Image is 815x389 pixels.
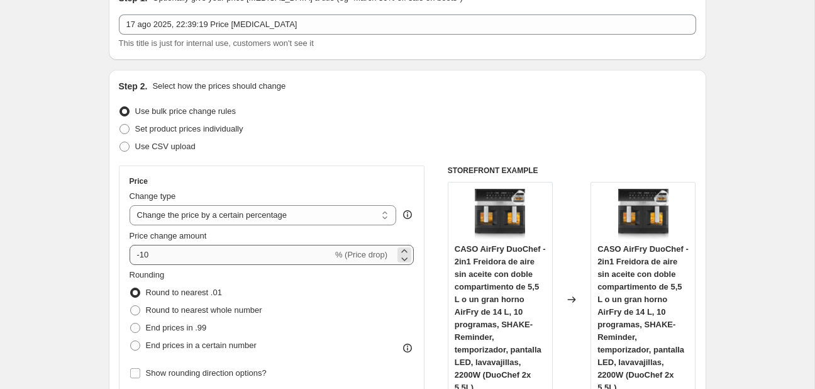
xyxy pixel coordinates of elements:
span: Change type [130,191,176,201]
span: End prices in .99 [146,323,207,332]
span: This title is just for internal use, customers won't see it [119,38,314,48]
span: Round to nearest whole number [146,305,262,315]
span: Use bulk price change rules [135,106,236,116]
span: End prices in a certain number [146,341,257,350]
img: 71TU3Zvf9ML._AC_SL1500_80x.jpg [618,189,668,239]
div: help [401,208,414,221]
span: Round to nearest .01 [146,288,222,297]
span: Set product prices individually [135,124,243,133]
h2: Step 2. [119,80,148,93]
img: 71TU3Zvf9ML._AC_SL1500_80x.jpg [475,189,525,239]
h6: STOREFRONT EXAMPLE [448,166,696,176]
input: 30% off holiday sale [119,14,696,35]
span: Price change amount [130,231,207,240]
input: -15 [130,245,333,265]
span: Use CSV upload [135,142,196,151]
p: Select how the prices should change [152,80,286,93]
span: Show rounding direction options? [146,368,267,378]
span: Rounding [130,270,165,279]
h3: Price [130,176,148,186]
span: % (Price drop) [335,250,387,259]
